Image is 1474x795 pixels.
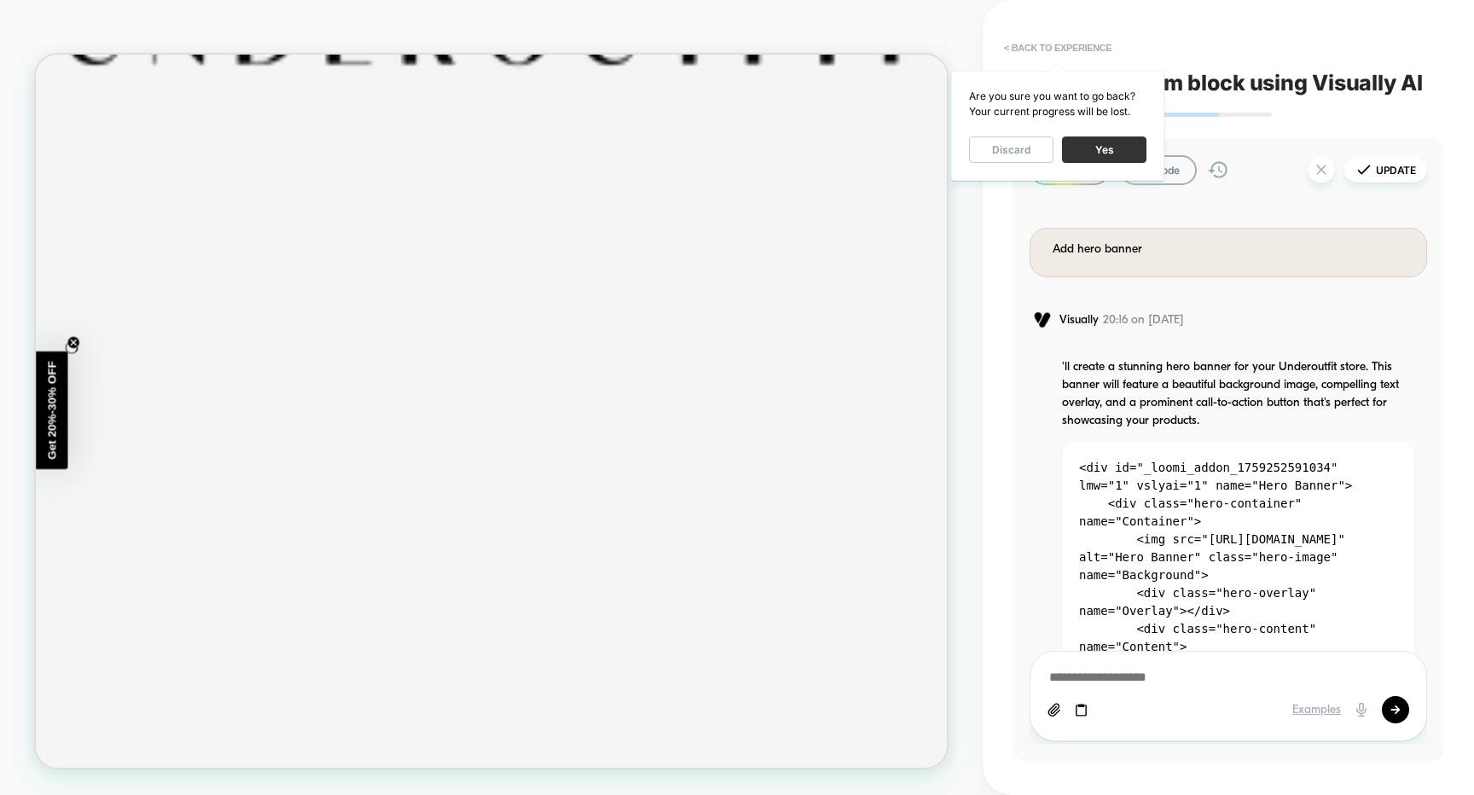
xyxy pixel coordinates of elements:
[1013,70,1444,96] span: Create a custom block using Visually AI
[39,382,56,399] button: Close teaser
[1059,313,1099,328] span: Visually
[1343,157,1427,183] button: Update
[1062,358,1414,430] p: 'll create a stunning hero banner for your Underoutfit store. This banner will feature a beautifu...
[13,409,30,540] span: Get 20%-30% OFF
[36,55,948,766] iframe: To enrich screen reader interactions, please activate Accessibility in Grammarly extension settings
[1053,241,1409,259] div: Add hero banner
[969,136,1053,163] button: Discard
[1062,136,1146,163] button: Yes
[1103,313,1184,328] span: 20:16 on [DATE]
[969,89,1146,119] div: Are you sure you want to go back? Your current progress will be lost.
[1292,703,1341,717] div: Examples
[7,26,1209,40] a: Go to homepage
[1030,311,1055,328] img: Visually logo
[995,34,1120,61] button: < Back to experience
